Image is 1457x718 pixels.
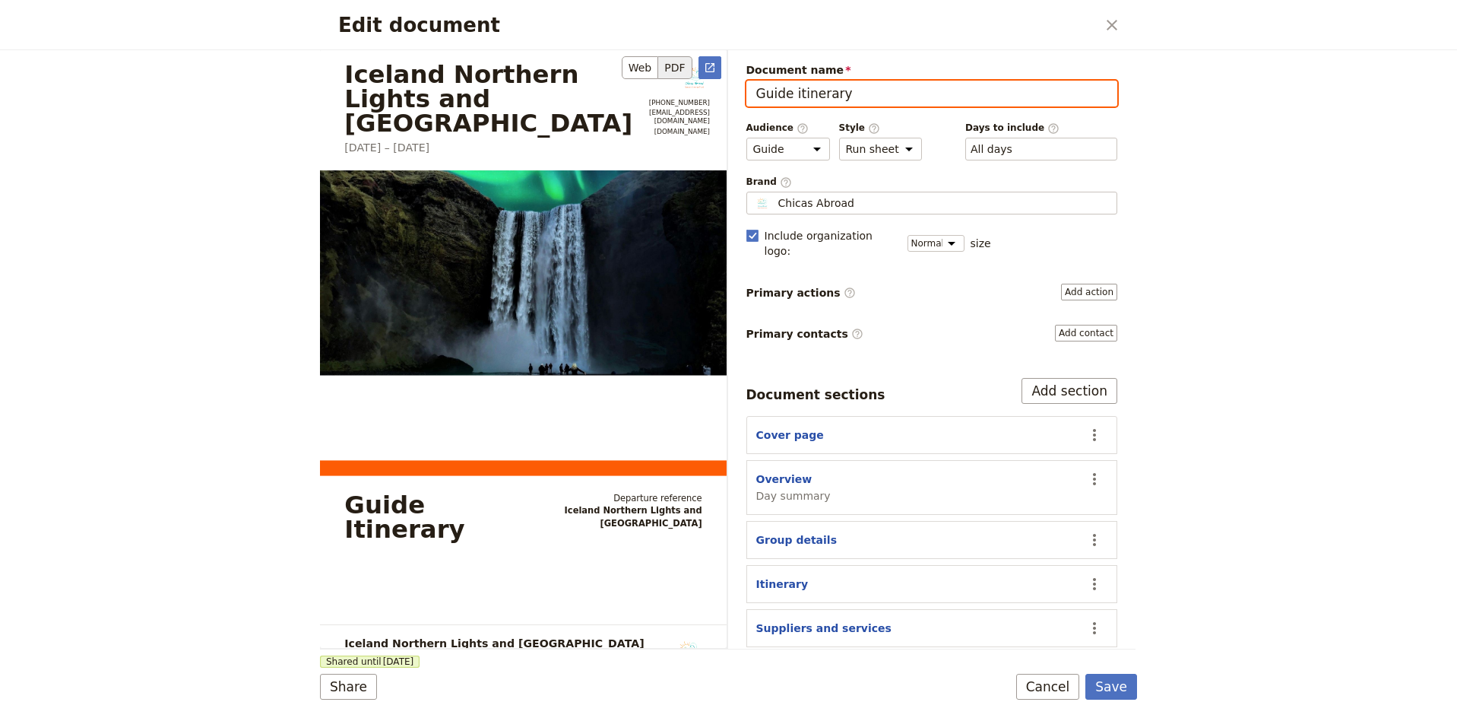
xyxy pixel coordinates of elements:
img: Profile [753,195,772,211]
button: Cover page [756,427,824,443]
button: Group details [756,532,837,548]
h1: Iceland Northern Lights and [GEOGRAPHIC_DATA] [344,62,632,135]
button: Actions [1082,615,1107,641]
span: Chicas Abroad [778,195,855,211]
button: Cancel [1016,674,1080,700]
button: Primary contacts​ [1055,325,1117,342]
span: Style [839,122,922,135]
span: ​ [844,287,856,299]
span: Departure reference [559,492,702,504]
button: Primary actions​ [1061,284,1117,300]
select: size [907,235,964,252]
span: Audience [746,122,830,135]
select: Audience​ [746,138,830,160]
span: ​ [1047,122,1059,133]
button: Open full preview [698,56,721,79]
span: [DATE] – [DATE] [344,141,429,154]
span: ​ [868,122,880,133]
span: Document name [746,62,1118,78]
button: Actions [1082,527,1107,553]
div: Iceland Northern Lights and [GEOGRAPHIC_DATA] [559,492,702,542]
span: [DATE] [383,656,414,668]
button: Close dialog [1099,12,1125,38]
button: Add section [1021,378,1117,404]
span: ​ [797,122,809,133]
button: Days to include​Clear input [971,141,1012,157]
select: Style​ [839,138,922,160]
input: Document name [746,81,1118,106]
span: Days to include [965,122,1117,135]
button: Suppliers and services [756,621,892,636]
button: Save [1085,674,1137,700]
span: Primary actions [746,285,856,300]
a: https://www.chicasabroad.com [649,127,710,135]
img: Chicas Abroad logo [675,637,702,665]
span: ​ [780,176,792,187]
span: ​ [851,328,863,340]
button: PDF [658,56,692,79]
h2: Edit document [338,14,1096,37]
span: Brand [746,176,1118,189]
button: Itinerary [756,577,809,592]
div: Guide Itinerary [344,492,534,542]
a: +1 509-999-5345 [649,99,710,107]
button: Overview [756,472,812,487]
button: Actions [1082,571,1107,597]
img: Chicas Abroad logo [679,62,710,92]
h1: Iceland Northern Lights and [GEOGRAPHIC_DATA] [344,637,644,650]
div: Document sections [746,386,885,404]
span: size [971,236,991,251]
a: info@chicasabroad.com [649,109,710,125]
span: Include organization logo : [765,228,898,259]
span: Primary contacts [746,326,863,342]
button: Web [622,56,659,79]
button: Share [320,674,377,700]
span: Day summary [756,488,831,504]
span: Shared until [320,656,420,668]
button: Actions [1082,466,1107,492]
button: Actions [1082,422,1107,448]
